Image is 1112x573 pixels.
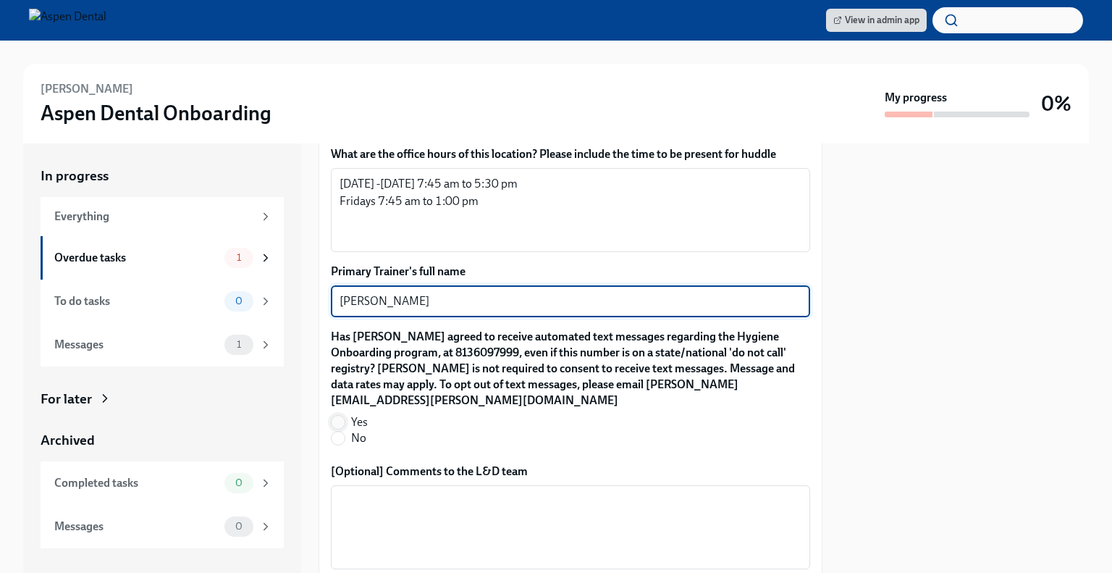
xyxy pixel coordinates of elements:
span: 0 [227,521,251,532]
label: Primary Trainer's full name [331,264,810,280]
span: 1 [228,252,250,263]
div: Completed tasks [54,475,219,491]
span: 1 [228,339,250,350]
textarea: [DATE] -[DATE] 7:45 am to 5:30 pm Fridays 7:45 am to 1:00 pm [340,175,801,245]
span: View in admin app [833,13,919,28]
a: To do tasks0 [41,280,284,323]
div: Messages [54,337,219,353]
a: Overdue tasks1 [41,236,284,280]
div: Messages [54,519,219,535]
a: For later [41,390,284,409]
strong: My progress [885,90,947,106]
a: In progress [41,167,284,185]
div: To do tasks [54,293,219,309]
a: View in admin app [826,9,927,32]
div: For later [41,390,92,409]
h3: 0% [1041,91,1071,117]
div: Overdue tasks [54,250,219,266]
span: Yes [351,414,368,430]
a: Messages1 [41,323,284,367]
textarea: [PERSON_NAME] [340,293,801,310]
img: Aspen Dental [29,9,106,32]
a: Completed tasks0 [41,461,284,505]
h6: [PERSON_NAME] [41,81,133,97]
h3: Aspen Dental Onboarding [41,100,271,126]
a: Messages0 [41,505,284,548]
label: Has [PERSON_NAME] agreed to receive automated text messages regarding the Hygiene Onboarding prog... [331,329,810,409]
span: 0 [227,296,251,306]
a: Archived [41,431,284,450]
span: 0 [227,477,251,488]
a: Everything [41,197,284,236]
label: What are the office hours of this location? Please include the time to be present for huddle [331,146,810,162]
span: No [351,430,366,446]
label: [Optional] Comments to the L&D team [331,464,810,480]
div: Everything [54,209,253,225]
